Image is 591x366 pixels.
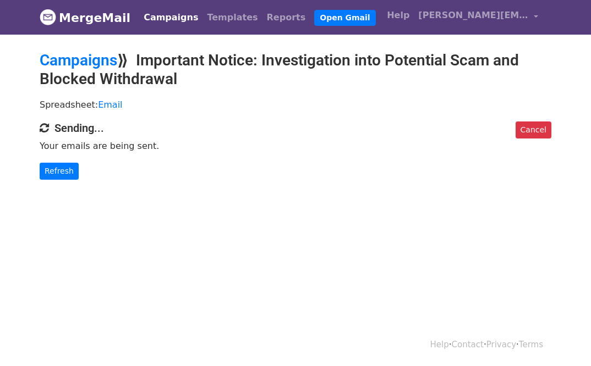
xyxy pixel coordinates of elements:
a: [PERSON_NAME][EMAIL_ADDRESS][PERSON_NAME][DOMAIN_NAME] [414,4,543,30]
a: Contact [452,340,484,350]
a: Open Gmail [314,10,375,26]
img: MergeMail logo [40,9,56,25]
a: Terms [519,340,543,350]
h4: Sending... [40,121,551,135]
a: MergeMail [40,6,130,29]
a: Privacy [486,340,516,350]
a: Email [98,99,122,110]
h2: ⟫ Important Notice: Investigation into Potential Scam and Blocked Withdrawal [40,51,551,88]
p: Spreadsheet: [40,99,551,110]
a: Cancel [516,121,551,138]
a: Campaigns [40,51,117,69]
a: Campaigns [139,7,203,29]
a: Refresh [40,163,79,180]
span: [PERSON_NAME][EMAIL_ADDRESS][PERSON_NAME][DOMAIN_NAME] [418,9,528,22]
a: Reports [262,7,310,29]
a: Help [430,340,449,350]
p: Your emails are being sent. [40,140,551,152]
a: Templates [203,7,262,29]
a: Help [382,4,414,26]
